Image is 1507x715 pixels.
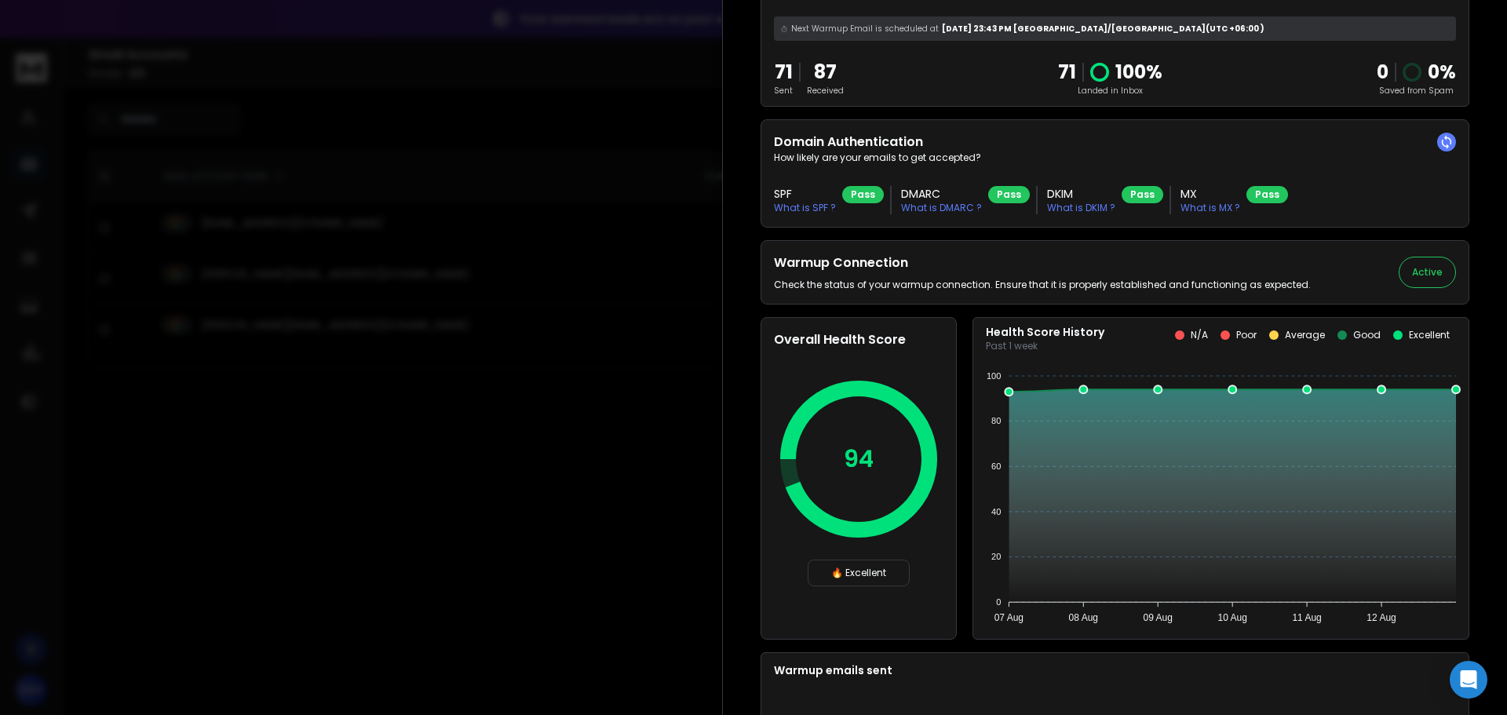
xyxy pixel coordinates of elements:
h3: DMARC [901,186,982,202]
p: Check the status of your warmup connection. Ensure that it is properly established and functionin... [774,279,1311,291]
tspan: 20 [991,552,1001,561]
div: Pass [1246,186,1288,203]
p: 71 [774,60,793,85]
h2: Warmup Connection [774,254,1311,272]
tspan: 0 [996,597,1001,607]
p: Average [1285,329,1325,341]
p: What is SPF ? [774,202,836,214]
tspan: 07 Aug [994,612,1024,623]
div: [DATE] 23:43 PM [GEOGRAPHIC_DATA]/[GEOGRAPHIC_DATA] (UTC +06:00 ) [774,16,1456,41]
p: Past 1 week [986,340,1104,352]
p: 100 % [1115,60,1162,85]
tspan: 60 [991,461,1001,471]
tspan: 12 Aug [1367,612,1396,623]
div: Pass [1122,186,1163,203]
h2: Overall Health Score [774,330,943,349]
p: N/A [1191,329,1208,341]
p: 87 [807,60,844,85]
tspan: 09 Aug [1144,612,1173,623]
p: Saved from Spam [1377,85,1456,97]
h3: MX [1180,186,1240,202]
div: Open Intercom Messenger [1450,661,1487,699]
p: What is DMARC ? [901,202,982,214]
tspan: 40 [991,507,1001,516]
div: Pass [988,186,1030,203]
p: Received [807,85,844,97]
p: 94 [844,445,874,473]
tspan: 10 Aug [1217,612,1246,623]
p: Sent [774,85,793,97]
div: Pass [842,186,884,203]
p: What is MX ? [1180,202,1240,214]
p: Warmup emails sent [774,662,1456,678]
h2: Domain Authentication [774,133,1456,151]
strong: 0 [1377,59,1388,85]
tspan: 08 Aug [1069,612,1098,623]
p: 0 % [1428,60,1456,85]
p: How likely are your emails to get accepted? [774,151,1456,164]
p: Good [1353,329,1381,341]
p: Landed in Inbox [1058,85,1162,97]
h3: SPF [774,186,836,202]
p: 71 [1058,60,1076,85]
tspan: 100 [987,371,1001,381]
tspan: 11 Aug [1292,612,1321,623]
p: What is DKIM ? [1047,202,1115,214]
p: Health Score History [986,324,1104,340]
tspan: 80 [991,416,1001,425]
span: Next Warmup Email is scheduled at [791,23,939,35]
div: 🔥 Excellent [808,560,910,586]
h3: DKIM [1047,186,1115,202]
p: Poor [1236,329,1257,341]
button: Active [1399,257,1456,288]
p: Excellent [1409,329,1450,341]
